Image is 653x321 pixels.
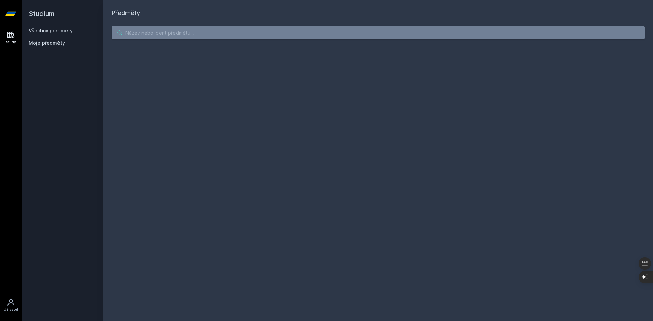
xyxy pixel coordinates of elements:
h1: Předměty [112,8,645,18]
span: Moje předměty [29,39,65,46]
div: Study [6,39,16,45]
input: Název nebo ident předmětu… [112,26,645,39]
div: Uživatel [4,307,18,312]
a: Všechny předměty [29,28,73,33]
a: Study [1,27,20,48]
a: Uživatel [1,295,20,316]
